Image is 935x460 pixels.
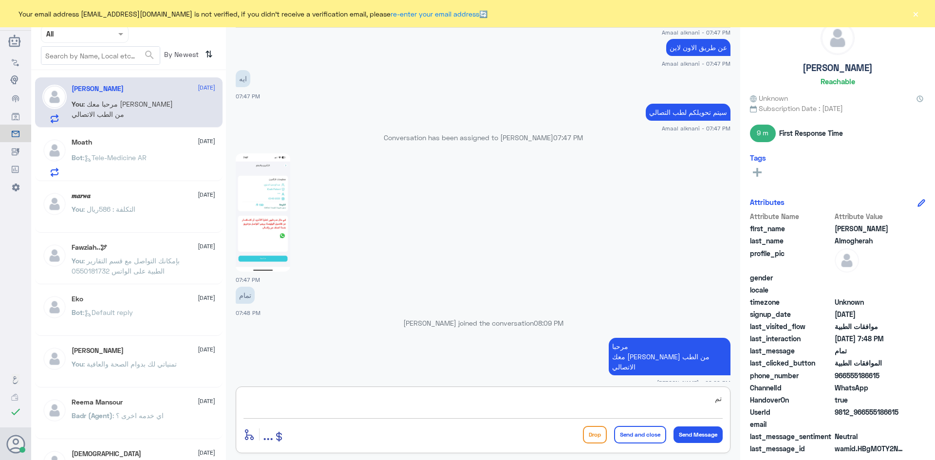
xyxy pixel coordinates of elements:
img: defaultAdmin.png [42,295,67,319]
span: search [144,49,155,61]
span: Subscription Date : [DATE] [750,103,925,113]
h6: Reachable [821,77,855,86]
p: [PERSON_NAME] joined the conversation [236,318,730,328]
button: Send and close [614,426,666,443]
span: 2025-09-15T16:34:35.059Z [835,309,905,319]
span: [DATE] [198,190,215,199]
span: Unknown [835,297,905,307]
span: You [72,205,83,213]
span: You [72,360,83,368]
img: defaultAdmin.png [42,243,67,268]
i: check [10,406,21,418]
i: ⇅ [205,46,213,62]
span: timezone [750,297,833,307]
span: You [72,257,83,265]
span: First Response Time [779,128,843,138]
span: 0 [835,431,905,442]
img: defaultAdmin.png [821,21,854,55]
img: defaultAdmin.png [42,398,67,423]
span: Amaal alknani - 07:47 PM [662,28,730,37]
img: 1109679804472570.jpg [236,153,290,272]
span: [DATE] [198,242,215,251]
span: : بإمكانك التواصل مع قسم التقارير الطبية على الواتس 0550181732 [72,257,180,275]
span: 966555186615 [835,370,905,381]
span: signup_date [750,309,833,319]
h5: Sarah Almogherah [72,85,124,93]
img: defaultAdmin.png [42,347,67,371]
span: [PERSON_NAME] - 08:09 PM [657,379,730,387]
span: last_clicked_button [750,358,833,368]
span: Amaal alknani - 07:47 PM [662,59,730,68]
span: 07:47 PM [553,133,583,142]
span: gender [750,273,833,283]
button: search [144,47,155,63]
span: [DATE] [198,448,215,457]
span: Unknown [750,93,788,103]
span: 2025-09-15T16:48:01.846Z [835,333,905,344]
span: 9812_966555186615 [835,407,905,417]
img: defaultAdmin.png [835,248,859,273]
span: [DATE] [198,345,215,354]
span: 9 m [750,125,776,142]
span: locale [750,285,833,295]
p: Conversation has been assigned to [PERSON_NAME] [236,132,730,143]
img: defaultAdmin.png [42,192,67,216]
span: 07:47 PM [236,276,260,283]
h5: [PERSON_NAME] [803,62,873,74]
span: : مرحبا معك [PERSON_NAME] من الطب الاتصالي [72,100,173,118]
span: Bot [72,308,83,316]
span: first_name [750,223,833,234]
button: ... [263,423,273,445]
span: null [835,273,905,283]
span: Amaal alknani - 07:47 PM [662,124,730,132]
h5: 𝒎𝒂𝒓𝒘𝒂 [72,192,91,200]
span: [DATE] [198,137,215,146]
img: defaultAdmin.png [42,138,67,163]
span: last_name [750,236,833,246]
button: Send Message [673,426,723,443]
span: HandoverOn [750,395,833,405]
h5: Moath [72,138,92,147]
span: ChannelId [750,383,833,393]
span: Attribute Value [835,211,905,221]
span: true [835,395,905,405]
span: [DATE] [198,83,215,92]
span: You [72,100,83,108]
p: 15/9/2025, 7:47 PM [646,104,730,121]
input: Search by Name, Local etc… [41,47,160,64]
span: last_interaction [750,333,833,344]
p: 15/9/2025, 7:47 PM [236,70,250,87]
span: UserId [750,407,833,417]
span: last_message_sentiment [750,431,833,442]
span: email [750,419,833,429]
span: [DATE] [198,294,215,302]
span: last_message_id [750,443,833,454]
span: last_message [750,346,833,356]
span: profile_pic [750,248,833,271]
span: null [835,419,905,429]
span: 08:09 PM [534,319,563,327]
span: : Tele-Medicine AR [83,153,147,162]
span: : تمنياتي لك بدوام الصحة والعافية [83,360,177,368]
span: Sarah [835,223,905,234]
h5: Reema Mansour [72,398,123,406]
span: الموافقات الطبية [835,358,905,368]
h6: Attributes [750,198,785,206]
a: re-enter your email address [391,10,479,18]
span: Your email address [EMAIL_ADDRESS][DOMAIN_NAME] is not verified, if you didn't receive a verifica... [19,9,487,19]
h6: Tags [750,153,766,162]
span: موافقات الطبية [835,321,905,331]
h5: Mohammed ALRASHED [72,347,124,355]
span: 07:47 PM [236,93,260,99]
button: Drop [583,426,607,443]
span: By Newest [160,46,201,66]
span: 07:48 PM [236,310,261,316]
span: [DATE] [198,397,215,405]
span: 2 [835,383,905,393]
span: Almogherah [835,236,905,246]
button: Avatar [6,435,25,453]
span: last_visited_flow [750,321,833,331]
p: 15/9/2025, 8:09 PM [609,338,730,375]
span: ... [263,425,273,443]
span: Badr (Agent) [72,411,112,420]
